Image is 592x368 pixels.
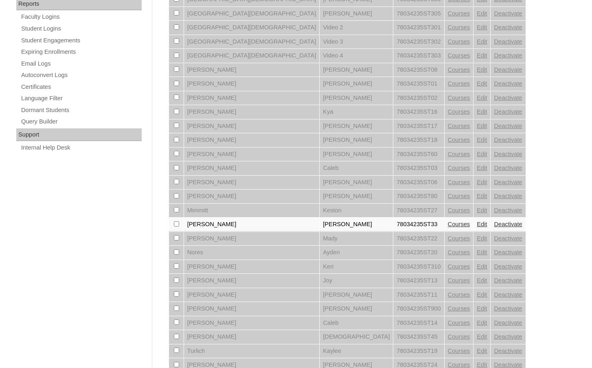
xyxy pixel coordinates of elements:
[184,105,320,119] td: [PERSON_NAME]
[494,305,522,312] a: Deactivate
[393,148,444,161] td: 78034235ST60
[393,176,444,190] td: 78034235ST06
[494,291,522,298] a: Deactivate
[448,123,470,129] a: Courses
[320,133,393,147] td: [PERSON_NAME]
[20,93,142,104] a: Language Filter
[184,161,320,175] td: [PERSON_NAME]
[184,330,320,344] td: [PERSON_NAME]
[184,190,320,203] td: [PERSON_NAME]
[448,320,470,326] a: Courses
[448,333,470,340] a: Courses
[320,218,393,231] td: [PERSON_NAME]
[20,82,142,92] a: Certificates
[393,330,444,344] td: 78034235ST45
[184,288,320,302] td: [PERSON_NAME]
[477,263,487,270] a: Edit
[477,52,487,59] a: Edit
[184,148,320,161] td: [PERSON_NAME]
[184,49,320,63] td: [GEOGRAPHIC_DATA][DEMOGRAPHIC_DATA]
[494,80,522,87] a: Deactivate
[477,137,487,143] a: Edit
[477,221,487,227] a: Edit
[16,128,142,141] div: Support
[393,288,444,302] td: 78034235ST11
[494,207,522,214] a: Deactivate
[494,10,522,17] a: Deactivate
[20,24,142,34] a: Student Logins
[477,179,487,185] a: Edit
[184,77,320,91] td: [PERSON_NAME]
[184,302,320,316] td: [PERSON_NAME]
[477,123,487,129] a: Edit
[393,204,444,218] td: 78034235ST27
[184,246,320,260] td: Nores
[320,274,393,288] td: Joy
[477,165,487,171] a: Edit
[184,344,320,358] td: Turlich
[494,38,522,45] a: Deactivate
[494,249,522,256] a: Deactivate
[393,316,444,330] td: 78034235ST14
[494,235,522,242] a: Deactivate
[448,38,470,45] a: Courses
[20,105,142,115] a: Dormant Students
[184,176,320,190] td: [PERSON_NAME]
[494,193,522,199] a: Deactivate
[477,361,487,368] a: Edit
[494,137,522,143] a: Deactivate
[494,52,522,59] a: Deactivate
[393,302,444,316] td: 78034235ST900
[20,59,142,69] a: Email Logs
[477,333,487,340] a: Edit
[494,333,522,340] a: Deactivate
[184,91,320,105] td: [PERSON_NAME]
[184,133,320,147] td: [PERSON_NAME]
[448,193,470,199] a: Courses
[320,260,393,274] td: Keri
[477,348,487,354] a: Edit
[477,108,487,115] a: Edit
[477,80,487,87] a: Edit
[320,119,393,133] td: [PERSON_NAME]
[320,161,393,175] td: Caleb
[320,190,393,203] td: [PERSON_NAME]
[448,235,470,242] a: Courses
[448,66,470,73] a: Courses
[494,221,522,227] a: Deactivate
[393,232,444,246] td: 78034235ST22
[20,70,142,80] a: Autoconvert Logs
[448,80,470,87] a: Courses
[448,263,470,270] a: Courses
[494,95,522,101] a: Deactivate
[477,291,487,298] a: Edit
[393,260,444,274] td: 78034235ST310
[477,193,487,199] a: Edit
[320,91,393,105] td: [PERSON_NAME]
[448,10,470,17] a: Courses
[20,47,142,57] a: Expiring Enrollments
[477,151,487,157] a: Edit
[477,320,487,326] a: Edit
[320,21,393,35] td: Video 2
[320,316,393,330] td: Caleb
[477,38,487,45] a: Edit
[320,302,393,316] td: [PERSON_NAME]
[448,165,470,171] a: Courses
[494,361,522,368] a: Deactivate
[494,151,522,157] a: Deactivate
[320,246,393,260] td: Ayden
[184,316,320,330] td: [PERSON_NAME]
[494,24,522,31] a: Deactivate
[320,344,393,358] td: Kaylee
[320,105,393,119] td: Kya
[448,305,470,312] a: Courses
[184,218,320,231] td: [PERSON_NAME]
[393,63,444,77] td: 78034235ST08
[393,274,444,288] td: 78034235ST13
[448,137,470,143] a: Courses
[494,320,522,326] a: Deactivate
[184,119,320,133] td: [PERSON_NAME]
[393,190,444,203] td: 78034235ST80
[494,165,522,171] a: Deactivate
